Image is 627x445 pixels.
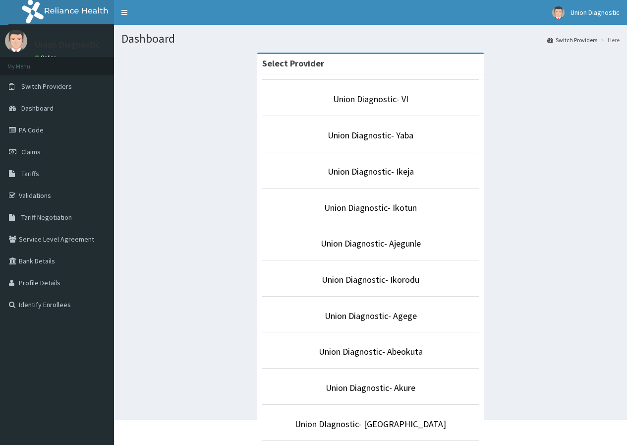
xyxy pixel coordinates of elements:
span: Tariff Negotiation [21,213,72,222]
a: Switch Providers [547,36,597,44]
span: Dashboard [21,104,54,113]
img: User Image [5,30,27,52]
p: Union Diagnostic [35,40,100,49]
a: Union Diagnostic- VI [333,93,408,105]
span: Tariffs [21,169,39,178]
a: Union Diagnostic- Akure [326,382,415,393]
a: Union Diagnostic- Ikorodu [322,274,419,285]
a: Union Diagnostic- Ajegunle [321,238,421,249]
span: Union Diagnostic [570,8,620,17]
a: Union Diagnostic- Ikotun [324,202,417,213]
a: Union Diagnostic- Agege [325,310,417,321]
a: Union Diagnostic- Yaba [328,129,413,141]
span: Switch Providers [21,82,72,91]
a: Online [35,54,58,61]
h1: Dashboard [121,32,620,45]
strong: Select Provider [262,58,324,69]
a: Union DIagnostic- [GEOGRAPHIC_DATA] [295,418,446,430]
a: Union Diagnostic- Ikeja [328,166,414,177]
span: Claims [21,147,41,156]
img: User Image [552,6,565,19]
li: Here [598,36,620,44]
a: Union Diagnostic- Abeokuta [319,346,423,357]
